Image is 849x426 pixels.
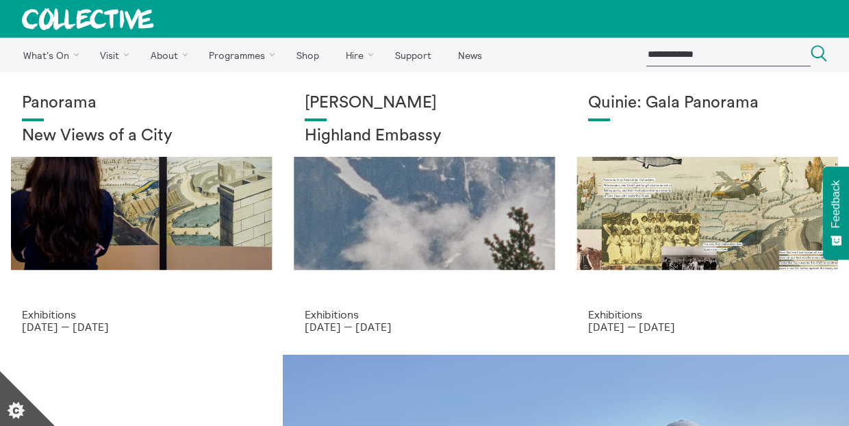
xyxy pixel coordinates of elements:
[22,321,261,333] p: [DATE] — [DATE]
[588,94,827,113] h1: Quinie: Gala Panorama
[22,94,261,113] h1: Panorama
[283,72,566,355] a: Solar wheels 17 [PERSON_NAME] Highland Embassy Exhibitions [DATE] — [DATE]
[830,180,842,228] span: Feedback
[305,127,544,146] h2: Highland Embassy
[11,38,86,72] a: What's On
[823,166,849,260] button: Feedback - Show survey
[305,321,544,333] p: [DATE] — [DATE]
[305,94,544,113] h1: [PERSON_NAME]
[383,38,443,72] a: Support
[588,321,827,333] p: [DATE] — [DATE]
[284,38,331,72] a: Shop
[588,308,827,321] p: Exhibitions
[22,127,261,146] h2: New Views of a City
[334,38,381,72] a: Hire
[446,38,494,72] a: News
[305,308,544,321] p: Exhibitions
[138,38,194,72] a: About
[22,308,261,321] p: Exhibitions
[566,72,849,355] a: Josie Vallely Quinie: Gala Panorama Exhibitions [DATE] — [DATE]
[88,38,136,72] a: Visit
[197,38,282,72] a: Programmes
